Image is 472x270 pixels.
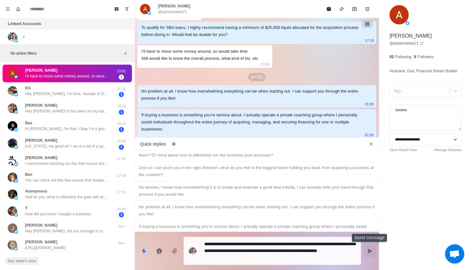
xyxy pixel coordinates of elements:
[25,103,57,108] p: [PERSON_NAME]
[122,50,129,57] button: Add filters
[248,73,266,81] p: [DATE]
[25,161,109,166] p: I recommend checking out this free course that breaks down my full strategy for acquiring a busin...
[141,112,362,133] div: If buying a business is something you're serious about, I actually operate a private coaching gro...
[261,61,270,68] p: 23:01
[25,67,57,73] p: [PERSON_NAME]
[13,4,23,14] button: Notifications
[119,92,124,97] span: 1
[25,126,109,132] p: Hi [PERSON_NAME], I'm Reo. Okay I'm a ghostwriter offering service to sololrenuers to get their c...
[10,50,122,56] p: No active filters
[25,211,91,217] p: How did you know I bought a business
[14,196,18,200] img: picture
[389,67,458,75] p: Husband. Dad. Financial Dream Builder.
[25,120,32,126] p: Reo
[25,222,57,228] p: [PERSON_NAME]
[25,205,27,211] p: T
[389,40,424,46] a: @ashimmehta71
[119,110,124,115] span: 1
[113,139,129,144] p: 18:18
[389,147,417,153] a: Open Board View
[113,173,129,178] p: 17:19
[119,75,124,80] span: 1
[14,93,18,96] img: picture
[25,172,32,177] p: Ben
[8,189,17,199] img: picture
[8,223,17,233] img: picture
[140,4,150,14] img: picture
[119,212,124,217] span: 1
[139,223,375,237] div: If buying a business is something you're serious about, I actually operate a private coaching gro...
[113,190,129,195] p: 17:19
[25,194,109,200] p: And for you, what is ultimately the goal with acquiring a business?
[365,37,374,44] p: 17:19
[14,213,18,217] img: picture
[113,156,129,162] p: 17:20
[137,245,150,257] button: Quick replies
[417,54,434,60] p: Followers
[113,240,129,246] p: Sun
[113,206,129,212] p: 15:44
[139,203,375,218] div: No problem at all, I know how overwhelming everything can be when starting out. I can support you...
[3,4,13,14] button: Menu
[113,104,129,109] p: 19:16
[8,240,17,250] img: picture
[25,143,109,149] p: [US_STATE], my good sir! I am in a bit of a quandary. I have a family farm thats been in my famil...
[14,162,18,166] img: picture
[14,179,18,183] img: picture
[119,145,124,150] span: 1
[8,206,17,216] img: picture
[389,54,394,60] p: 52
[365,101,374,108] p: 01:05
[119,127,124,132] span: 1
[363,245,376,257] button: Send message
[25,228,109,234] p: Hey [PERSON_NAME], did you manage to schedule a time to connect?
[113,86,129,92] p: 21:36
[147,11,151,15] img: picture
[158,3,190,9] p: [PERSON_NAME]
[14,145,18,149] img: picture
[8,173,17,182] img: picture
[25,239,57,245] p: [PERSON_NAME]
[445,244,464,264] div: Open chat
[113,224,129,229] p: Sun
[122,4,132,14] button: Show unread conversations
[335,3,348,15] button: Pin
[8,121,17,131] img: picture
[348,3,361,15] button: Archive
[25,85,31,91] p: KG
[14,39,18,42] img: picture
[25,108,109,114] p: Hey [PERSON_NAME]! It has been on my radar for a while. And finally at a stage where I want to ta...
[25,73,109,79] p: I’ll have to move some money around, so would take time Still would like to know the overall proc...
[141,48,258,62] div: I’ll have to move some money around, so would take time Still would like to know the overall proc...
[113,68,129,74] p: 23:01
[366,139,376,149] button: Close quick replies
[8,104,17,113] img: picture
[5,257,39,265] button: See what's new
[169,139,179,149] button: Edit quick replies
[389,5,409,24] img: picture
[168,245,181,257] button: Add media
[14,128,18,131] img: picture
[141,88,362,102] div: No problem at all, I know how overwhelming everything can be when starting out. I can support you...
[395,54,412,60] p: Following
[361,3,374,15] button: Add reminder
[25,138,57,143] p: [PERSON_NAME]
[8,86,17,96] img: picture
[434,147,462,153] a: Manage Statuses
[140,141,166,148] p: Quick replies
[406,21,409,25] img: picture
[14,75,18,79] img: picture
[189,247,197,255] img: picture
[322,3,335,15] button: Mark as read
[14,230,18,234] img: picture
[158,9,187,15] p: @ashimmehta71
[25,177,109,183] p: You can check out this free course that breaks down my full strategy for acquiring a business: [U...
[8,21,41,27] p: Linked Accounts
[414,54,416,60] p: 5
[25,91,109,97] p: Hey [PERSON_NAME], I’m Kine, founder of Dominis Technologies. It’s an AI enterprise fintech platf...
[25,155,57,161] p: [PERSON_NAME]
[8,68,17,78] img: picture
[139,164,375,178] div: Just so I can point you in the right direction, what do you feel is the biggest factor holding yo...
[365,131,374,139] p: 01:05
[25,188,47,194] p: Anonymous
